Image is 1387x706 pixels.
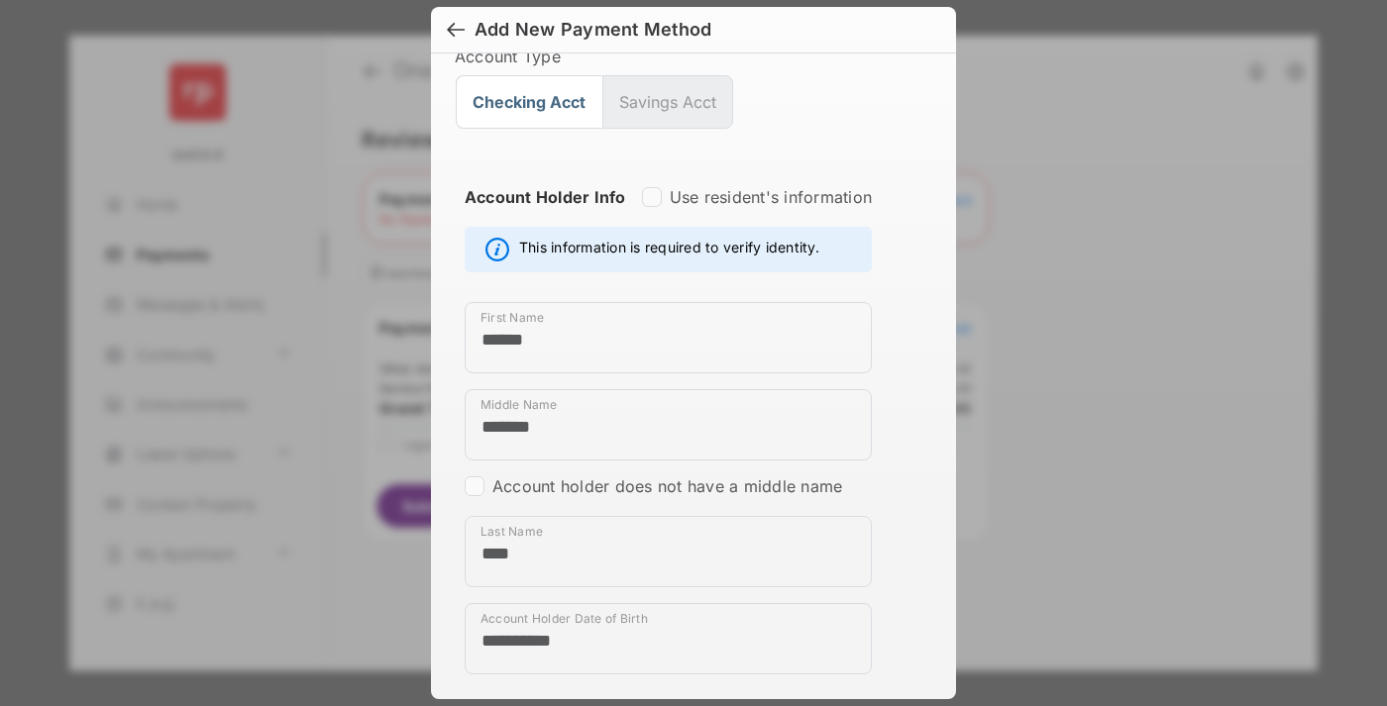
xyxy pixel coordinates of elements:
label: Account holder does not have a middle name [492,476,842,496]
button: Savings Acct [602,75,733,129]
span: This information is required to verify identity. [519,238,819,261]
label: Account Type [455,47,932,66]
button: Checking Acct [456,75,602,129]
strong: Account Holder Info [465,187,626,243]
label: Use resident's information [670,187,872,207]
div: Add New Payment Method [475,19,711,41]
